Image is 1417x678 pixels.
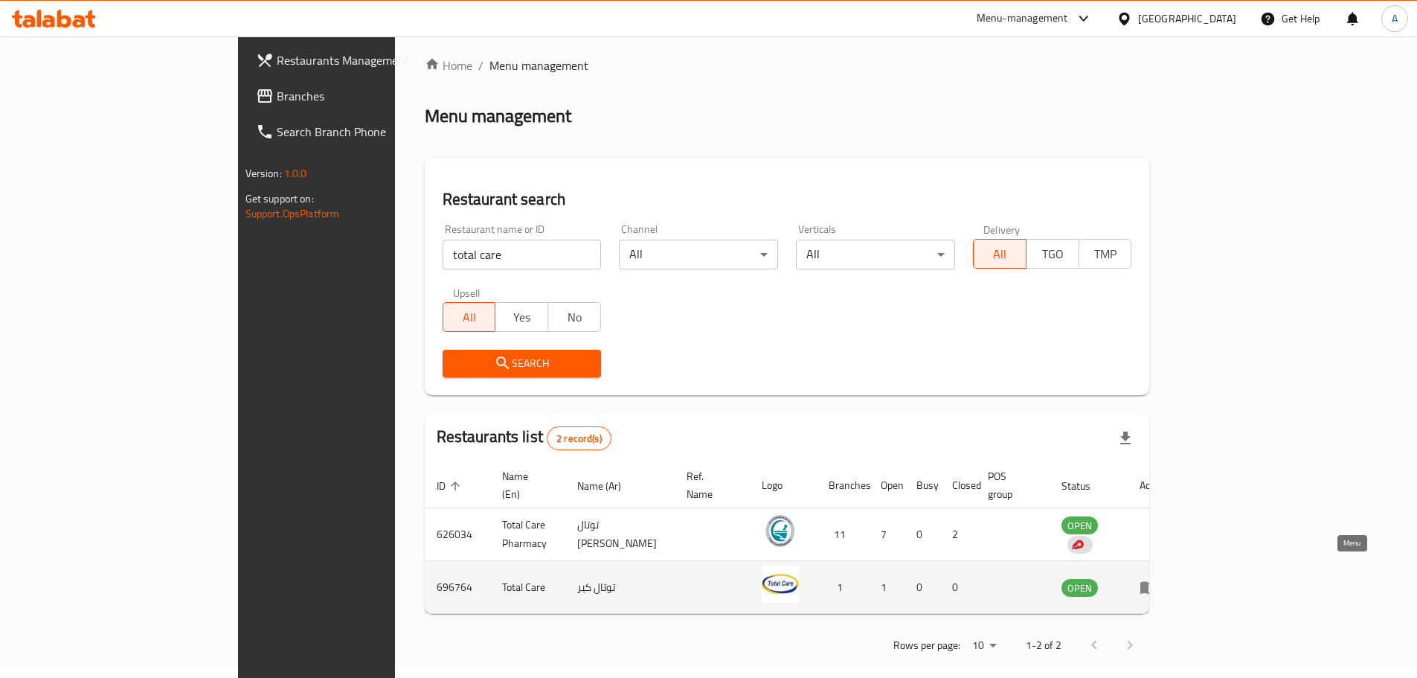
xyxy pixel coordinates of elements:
td: 1 [817,561,869,614]
span: Menu management [489,57,588,74]
div: Rows per page: [966,635,1002,657]
h2: Restaurants list [437,426,611,450]
img: delivery hero logo [1070,538,1084,551]
p: Rows per page: [893,636,960,655]
th: Logo [750,463,817,508]
th: Branches [817,463,869,508]
label: Upsell [453,287,481,298]
div: Export file [1108,420,1143,456]
label: Delivery [983,224,1021,234]
button: All [973,239,1026,269]
div: All [796,240,955,269]
div: All [619,240,778,269]
span: POS group [988,467,1032,503]
button: TGO [1026,239,1079,269]
td: 2 [940,508,976,561]
div: Menu-management [977,10,1068,28]
span: 1.0.0 [284,164,307,183]
input: Search for restaurant name or ID.. [443,240,602,269]
span: TMP [1085,243,1126,265]
td: توتال كير [565,561,675,614]
span: Version: [245,164,282,183]
span: Search Branch Phone [277,123,463,141]
span: OPEN [1061,517,1098,534]
span: Get support on: [245,189,314,208]
td: Total Care [490,561,565,614]
td: 0 [940,561,976,614]
span: Restaurants Management [277,51,463,69]
td: 1 [869,561,904,614]
span: All [449,307,490,328]
span: 2 record(s) [547,432,611,446]
button: TMP [1079,239,1132,269]
button: All [443,302,496,332]
img: Total Care [762,566,799,603]
span: Name (En) [502,467,547,503]
button: No [547,302,601,332]
td: 11 [817,508,869,561]
span: TGO [1032,243,1073,265]
h2: Menu management [425,104,571,128]
span: A [1392,10,1398,27]
span: Status [1061,477,1110,495]
a: Branches [244,78,475,114]
span: Search [454,354,590,373]
th: Open [869,463,904,508]
span: OPEN [1061,580,1098,597]
td: توتال [PERSON_NAME] [565,508,675,561]
nav: breadcrumb [425,57,1150,74]
span: No [554,307,595,328]
p: 1-2 of 2 [1026,636,1061,655]
td: Total Care Pharmacy [490,508,565,561]
img: Total Care Pharmacy [762,513,799,550]
td: 7 [869,508,904,561]
span: All [980,243,1021,265]
button: Search [443,350,602,377]
div: OPEN [1061,517,1098,534]
td: 0 [904,561,940,614]
a: Restaurants Management [244,42,475,78]
table: enhanced table [425,463,1179,614]
td: 0 [904,508,940,561]
div: [GEOGRAPHIC_DATA] [1138,10,1236,27]
span: ID [437,477,465,495]
li: / [478,57,483,74]
th: Busy [904,463,940,508]
button: Yes [495,302,548,332]
th: Closed [940,463,976,508]
span: Ref. Name [687,467,732,503]
span: Yes [501,307,542,328]
span: Name (Ar) [577,477,640,495]
div: Indicates that the vendor menu management has been moved to DH Catalog service [1067,536,1093,554]
a: Search Branch Phone [244,114,475,150]
th: Action [1128,463,1179,508]
h2: Restaurant search [443,188,1132,211]
a: Support.OpsPlatform [245,204,340,223]
span: Branches [277,87,463,105]
div: Total records count [547,426,611,450]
